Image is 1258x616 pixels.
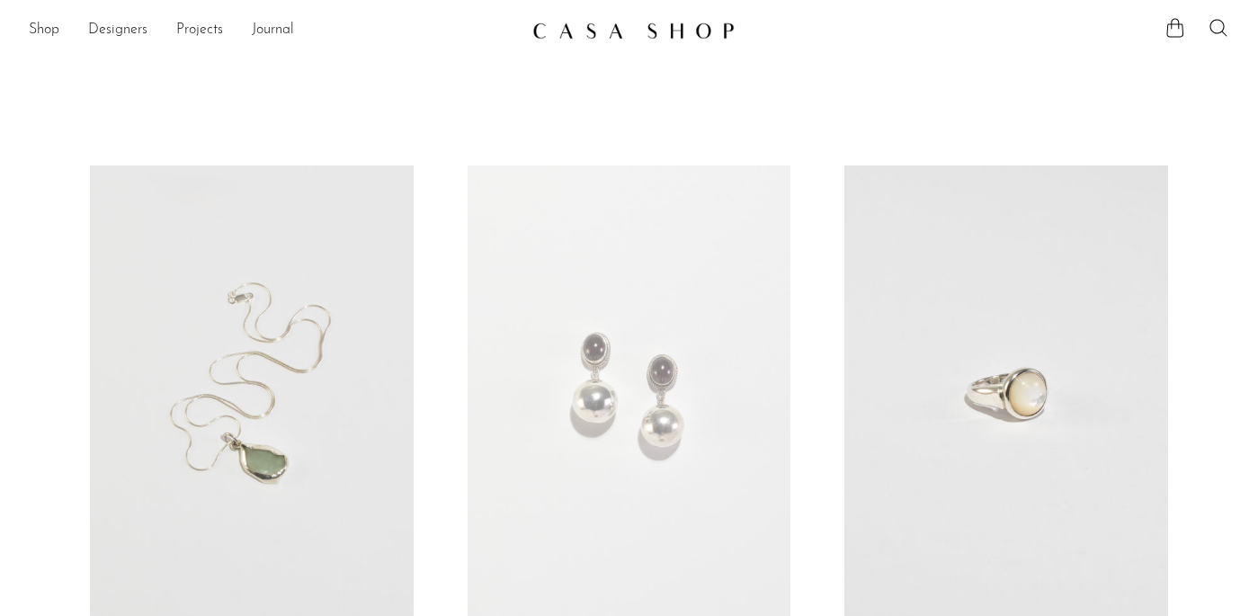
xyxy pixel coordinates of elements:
[29,15,518,46] ul: NEW HEADER MENU
[176,19,223,42] a: Projects
[29,19,59,42] a: Shop
[88,19,147,42] a: Designers
[252,19,294,42] a: Journal
[29,15,518,46] nav: Desktop navigation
